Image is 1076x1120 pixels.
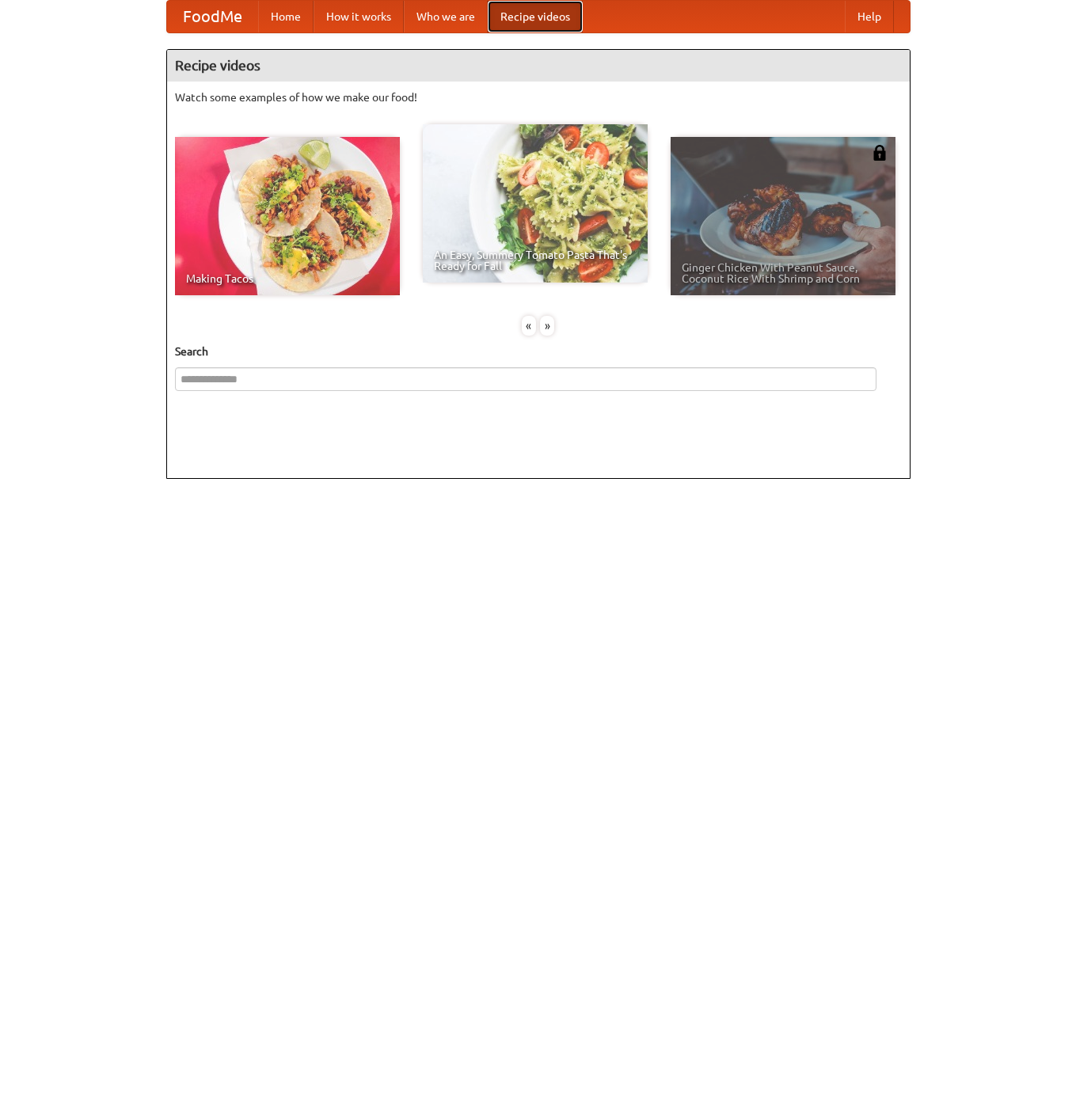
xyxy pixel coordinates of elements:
img: 483408.png [872,145,888,161]
a: Home [258,1,314,32]
a: Help [845,1,894,32]
span: An Easy, Summery Tomato Pasta That's Ready for Fall [434,249,637,271]
div: « [522,316,536,336]
p: Watch some examples of how we make our food! [175,89,902,105]
h4: Recipe videos [167,50,910,82]
a: How it works [314,1,404,32]
div: » [540,316,554,336]
a: Recipe videos [488,1,583,32]
h5: Search [175,344,902,359]
a: FoodMe [167,1,258,32]
span: Making Tacos [186,273,389,284]
a: Who we are [404,1,488,32]
a: Making Tacos [175,137,400,295]
a: An Easy, Summery Tomato Pasta That's Ready for Fall [423,124,648,283]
